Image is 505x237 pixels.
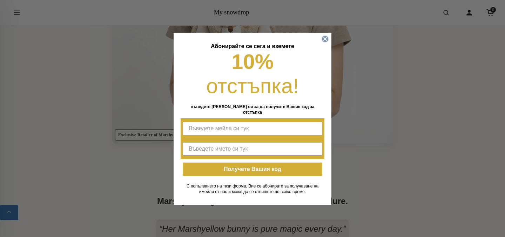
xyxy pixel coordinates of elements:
input: Въведете името си тук [183,142,322,156]
span: 10% [231,50,274,73]
button: Close dialog [322,35,329,42]
span: С попълването на тази форма, Вие се абонирате за получаване на имейли от нас и може да се отпишет... [187,184,318,194]
input: Въведете мейла си тук [183,122,322,135]
button: Получете Вашия код [183,163,322,176]
span: отстъпка! [206,74,299,98]
span: Абонирайте се сега и вземете [211,43,294,49]
span: въведете [PERSON_NAME] си за да получите Вашия код за отстъпка [191,104,315,115]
